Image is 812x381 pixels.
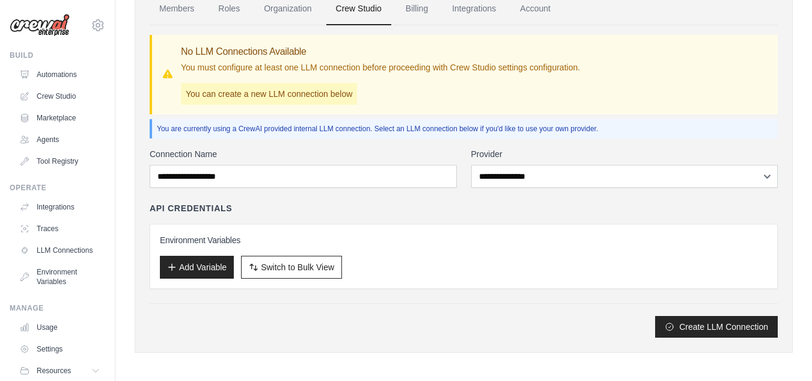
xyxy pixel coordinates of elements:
[14,130,105,149] a: Agents
[655,316,778,338] button: Create LLM Connection
[14,262,105,291] a: Environment Variables
[14,361,105,380] button: Resources
[14,87,105,106] a: Crew Studio
[14,318,105,337] a: Usage
[14,339,105,359] a: Settings
[14,152,105,171] a: Tool Registry
[160,234,768,246] h3: Environment Variables
[37,366,71,376] span: Resources
[157,124,773,134] p: You are currently using a CrewAI provided internal LLM connection. Select an LLM connection below...
[10,51,105,60] div: Build
[160,256,234,279] button: Add Variable
[471,148,778,160] label: Provider
[10,303,105,313] div: Manage
[14,197,105,217] a: Integrations
[181,61,580,73] p: You must configure at least one LLM connection before proceeding with Crew Studio settings config...
[181,83,357,105] p: You can create a new LLM connection below
[241,256,342,279] button: Switch to Bulk View
[150,202,232,214] h4: API Credentials
[14,65,105,84] a: Automations
[261,261,334,273] span: Switch to Bulk View
[14,241,105,260] a: LLM Connections
[10,183,105,193] div: Operate
[14,108,105,128] a: Marketplace
[14,219,105,238] a: Traces
[10,14,70,37] img: Logo
[150,148,457,160] label: Connection Name
[181,45,580,59] h3: No LLM Connections Available
[752,323,812,381] iframe: Chat Widget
